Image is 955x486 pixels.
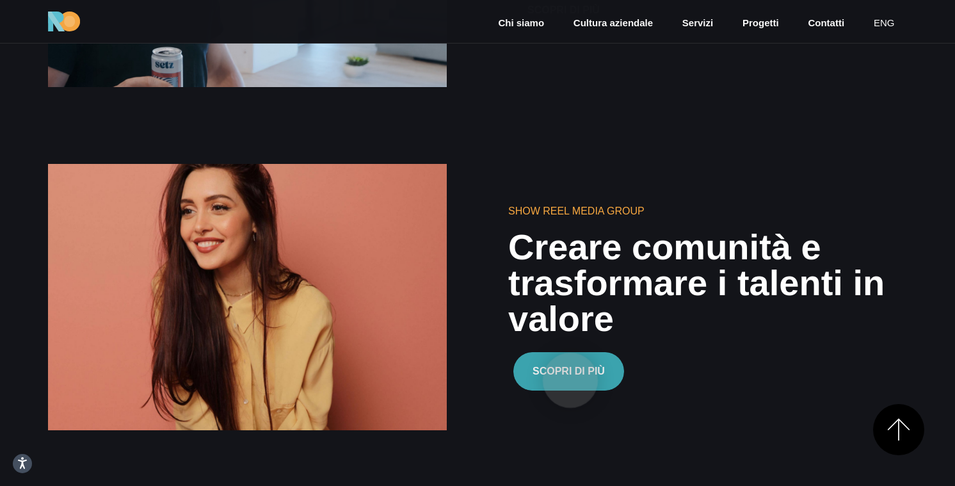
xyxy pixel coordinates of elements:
a: Contatti [807,16,846,31]
a: Scopri di più [508,362,624,377]
img: Ride On Agency Logo [48,12,80,32]
a: Cultura aziendale [572,16,654,31]
a: Progetti [741,16,780,31]
h2: Creare comunità e trasformare i talenti in valore [508,229,907,337]
button: Scopri di più [513,352,624,391]
h6: Show Reel Media Group [508,204,907,219]
a: eng [872,16,896,31]
a: Chi siamo [497,16,545,31]
a: Servizi [681,16,714,31]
